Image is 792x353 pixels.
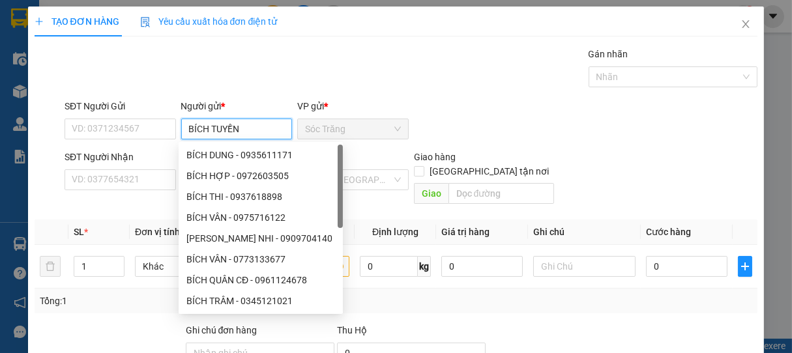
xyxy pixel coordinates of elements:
[143,257,229,276] span: Khác
[418,256,431,277] span: kg
[179,165,343,186] div: BÍCH HỢP - 0972603505
[337,325,367,335] span: Thu Hộ
[7,7,189,55] li: Vĩnh Thành (Sóc Trăng)
[74,227,84,237] span: SL
[179,207,343,228] div: BÍCH VÂN - 0975716122
[372,227,418,237] span: Định lượng
[40,294,307,308] div: Tổng: 1
[441,256,523,277] input: 0
[741,19,751,29] span: close
[414,152,456,162] span: Giao hàng
[65,150,176,164] div: SĐT Người Nhận
[448,183,554,204] input: Dọc đường
[40,256,61,277] button: delete
[727,7,764,43] button: Close
[179,290,343,311] div: BÍCH TRÂM - 0345121021
[739,261,752,272] span: plus
[414,183,448,204] span: Giao
[738,256,753,277] button: plus
[186,210,335,225] div: BÍCH VÂN - 0975716122
[140,17,151,27] img: icon
[646,227,691,237] span: Cước hàng
[90,70,173,85] li: VP Quận 8
[7,70,90,85] li: VP Sóc Trăng
[179,186,343,207] div: BÍCH THI - 0937618898
[135,227,184,237] span: Đơn vị tính
[179,228,343,249] div: NGÔ BÍCH NHI - 0909704140
[179,249,343,270] div: BÍCH VÂN - 0773133677
[441,227,490,237] span: Giá trị hàng
[90,87,99,96] span: environment
[589,49,628,59] label: Gán nhãn
[186,273,335,287] div: BÍCH QUÂN CĐ - 0961124678
[140,16,278,27] span: Yêu cầu xuất hóa đơn điện tử
[65,99,176,113] div: SĐT Người Gửi
[186,294,335,308] div: BÍCH TRÂM - 0345121021
[305,119,401,139] span: Sóc Trăng
[186,190,335,204] div: BÍCH THI - 0937618898
[424,164,554,178] span: [GEOGRAPHIC_DATA] tận nơi
[186,325,257,335] label: Ghi chú đơn hàng
[7,87,16,96] span: environment
[35,16,119,27] span: TẠO ĐƠN HÀNG
[186,169,335,183] div: BÍCH HỢP - 0972603505
[179,145,343,165] div: BÍCH DUNG - 0935611171
[35,17,44,26] span: plus
[7,7,52,52] img: logo.jpg
[528,219,640,245] th: Ghi chú
[181,99,293,113] div: Người gửi
[186,148,335,162] div: BÍCH DUNG - 0935611171
[186,231,335,246] div: [PERSON_NAME] NHI - 0909704140
[179,270,343,290] div: BÍCH QUÂN CĐ - 0961124678
[186,252,335,266] div: BÍCH VÂN - 0773133677
[533,256,635,277] input: Ghi Chú
[297,99,409,113] div: VP gửi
